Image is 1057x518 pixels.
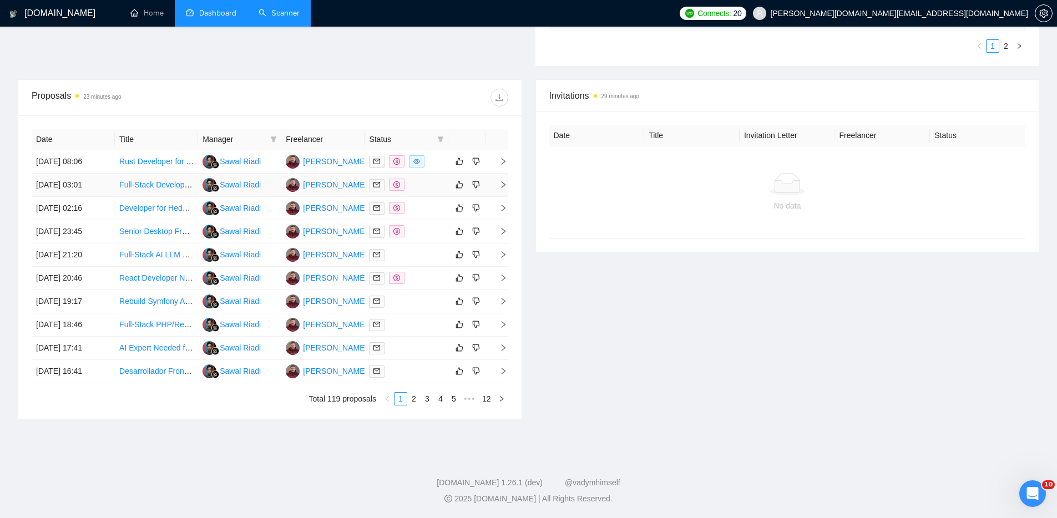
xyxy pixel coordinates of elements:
[309,392,376,405] li: Total 119 proposals
[203,366,261,375] a: SRSawal Riadi
[115,313,198,337] td: Full-Stack PHP/React Developer with Site Reliability & AWS DevOps Expertise
[203,226,261,235] a: SRSawal Riadi
[1042,480,1055,489] span: 10
[115,197,198,220] td: Developer for Hedge Fund AI Research Workflows
[220,248,261,261] div: Sawal Riadi
[469,271,483,285] button: dislike
[286,271,300,285] img: KP
[286,180,367,189] a: KP[PERSON_NAME]
[211,324,219,332] img: gigradar-bm.png
[469,201,483,215] button: dislike
[268,131,279,148] span: filter
[32,220,115,243] td: [DATE] 23:45
[119,320,390,329] a: Full-Stack PHP/React Developer with Site Reliability & AWS DevOps Expertise
[286,226,367,235] a: KP[PERSON_NAME]
[373,251,380,258] span: mail
[469,225,483,238] button: dislike
[211,277,219,285] img: gigradar-bm.png
[373,368,380,374] span: mail
[32,129,115,150] th: Date
[456,297,463,306] span: like
[490,204,507,212] span: right
[32,337,115,360] td: [DATE] 17:41
[456,227,463,236] span: like
[472,204,480,212] span: dislike
[469,294,483,308] button: dislike
[472,343,480,352] span: dislike
[490,227,507,235] span: right
[461,392,478,405] span: •••
[472,320,480,329] span: dislike
[199,8,236,18] span: Dashboard
[479,393,494,405] a: 12
[119,343,353,352] a: AI Expert Needed for Llama & Feed Mapping Platform Development
[453,294,466,308] button: like
[211,301,219,308] img: gigradar-bm.png
[211,370,219,378] img: gigradar-bm.png
[203,271,216,285] img: SR
[734,7,742,19] span: 20
[437,136,444,143] span: filter
[453,341,466,354] button: like
[469,178,483,191] button: dislike
[203,155,216,169] img: SR
[384,395,391,402] span: left
[444,495,452,502] span: copyright
[286,296,367,305] a: KP[PERSON_NAME]
[32,174,115,197] td: [DATE] 03:01
[453,155,466,168] button: like
[286,248,300,262] img: KP
[381,392,394,405] li: Previous Page
[373,344,380,351] span: mail
[119,157,249,166] a: Rust Developer for AI Captioning Tool
[549,125,645,146] th: Date
[211,231,219,238] img: gigradar-bm.png
[1035,4,1053,22] button: setting
[456,180,463,189] span: like
[203,133,266,145] span: Manager
[644,125,740,146] th: Title
[435,131,446,148] span: filter
[381,392,394,405] button: left
[220,155,261,167] div: Sawal Riadi
[286,318,300,332] img: KP
[434,393,447,405] a: 4
[437,478,543,487] a: [DOMAIN_NAME] 1.26.1 (dev)
[456,157,463,166] span: like
[211,254,219,262] img: gigradar-bm.png
[220,342,261,354] div: Sawal Riadi
[9,493,1048,505] div: 2025 [DOMAIN_NAME] | All Rights Reserved.
[453,364,466,378] button: like
[469,248,483,261] button: dislike
[203,156,261,165] a: SRSawal Riadi
[453,271,466,285] button: like
[456,343,463,352] span: like
[286,273,367,282] a: KP[PERSON_NAME]
[203,294,216,308] img: SR
[456,273,463,282] span: like
[203,296,261,305] a: SRSawal Riadi
[490,297,507,305] span: right
[32,89,270,106] div: Proposals
[1035,9,1052,18] span: setting
[999,39,1013,53] li: 2
[119,180,358,189] a: Full-Stack Developer (Enterprise SaaS / AI Coding Agent Experience)
[478,392,495,405] li: 12
[115,129,198,150] th: Title
[453,225,466,238] button: like
[115,243,198,267] td: Full-Stack AI LLM and Agententic Developer Needed
[119,227,409,236] a: Senior Desktop Front‑End / Full‑Stack Developer (Electron or Tauri) for Desktop App
[115,337,198,360] td: AI Expert Needed for Llama & Feed Mapping Platform Development
[448,393,460,405] a: 5
[286,155,300,169] img: KP
[115,360,198,383] td: Desarrollador Frontend con skills en diseño gráfico (Next.js, Shadcn/ui, React Query)
[303,155,367,167] div: [PERSON_NAME]
[32,150,115,174] td: [DATE] 08:06
[490,158,507,165] span: right
[286,294,300,308] img: KP
[119,297,218,306] a: Rebuild Symfony Application
[130,8,164,18] a: homeHome
[303,342,367,354] div: [PERSON_NAME]
[373,228,380,235] span: mail
[32,290,115,313] td: [DATE] 19:17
